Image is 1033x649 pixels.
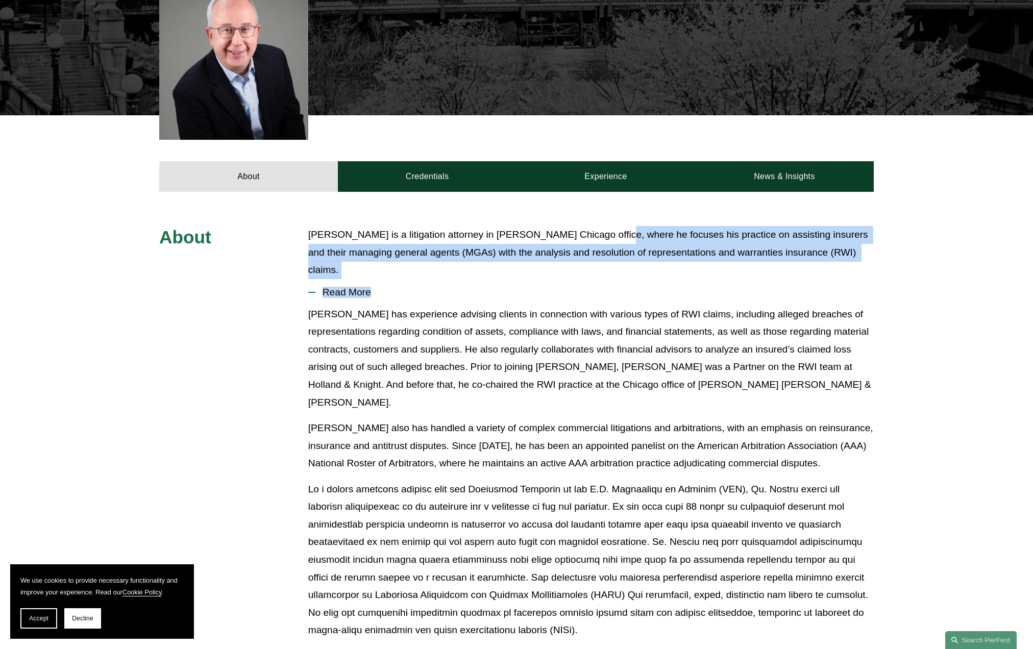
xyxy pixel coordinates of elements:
a: News & Insights [695,161,874,192]
span: Accept [29,615,48,622]
button: Read More [308,279,874,306]
span: About [159,227,211,247]
button: Accept [20,608,57,629]
section: Cookie banner [10,564,194,639]
p: [PERSON_NAME] also has handled a variety of complex commercial litigations and arbitrations, with... [308,419,874,472]
span: Decline [72,615,93,622]
p: We use cookies to provide necessary functionality and improve your experience. Read our . [20,575,184,598]
button: Decline [64,608,101,629]
p: [PERSON_NAME] has experience advising clients in connection with various types of RWI claims, inc... [308,306,874,411]
a: Cookie Policy [122,588,162,596]
a: About [159,161,338,192]
p: Lo i dolors ametcons adipisc elit sed Doeiusmod Temporin ut lab E.D. Magnaaliqu en Adminim (VEN),... [308,481,874,639]
span: Read More [315,287,874,298]
a: Credentials [338,161,516,192]
a: Search this site [945,631,1017,649]
a: Experience [516,161,695,192]
p: [PERSON_NAME] is a litigation attorney in [PERSON_NAME] Chicago office, where he focuses his prac... [308,226,874,279]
